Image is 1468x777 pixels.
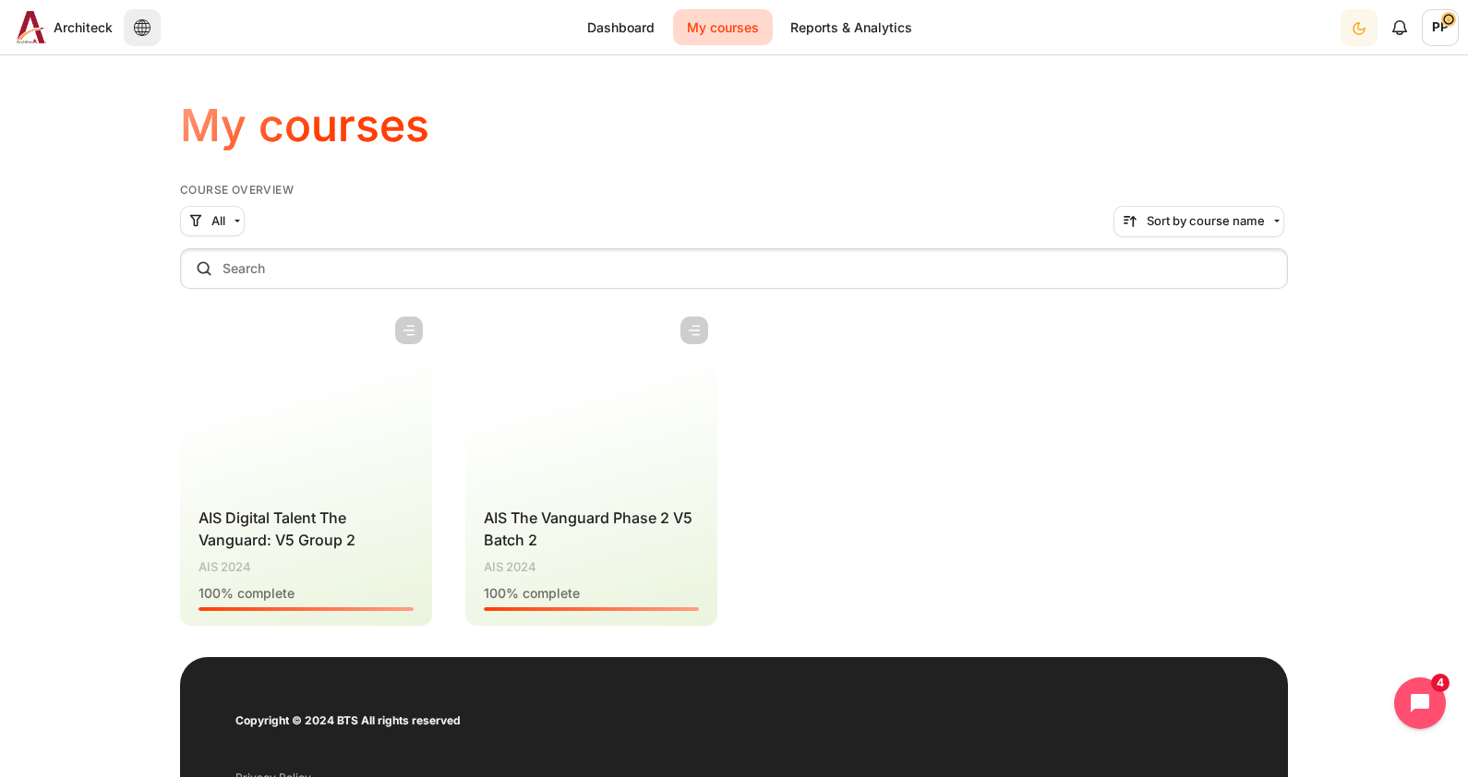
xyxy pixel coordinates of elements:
span: All [211,212,225,231]
button: Sorting drop-down menu [1113,206,1284,237]
a: AIS Digital Talent The Vanguard: V5 Group 2 [199,508,355,549]
span: PP [1422,9,1459,46]
button: Light Mode Dark Mode [1341,9,1378,46]
div: % complete [199,583,414,603]
span: Sort by course name [1147,212,1265,231]
span: 100 [484,585,506,601]
a: My courses [673,9,773,45]
button: Languages [124,9,161,46]
input: Search [180,248,1288,289]
a: Dashboard [573,9,668,45]
h1: My courses [180,97,429,154]
span: Architeck [54,18,113,37]
a: Reports & Analytics [776,9,926,45]
strong: Copyright © 2024 BTS All rights reserved [235,713,461,727]
div: Dark Mode [1342,8,1376,46]
div: Show notification window with no new notifications [1381,9,1418,46]
span: AIS 2024 [484,558,536,577]
div: Course overview controls [180,206,1288,293]
h5: Course overview [180,183,1288,197]
span: 100 [199,585,221,601]
div: % complete [484,583,699,603]
a: User menu [1422,9,1459,46]
img: Architeck [17,11,46,43]
button: Grouping drop-down menu [180,206,245,237]
a: Architeck Architeck [9,11,113,43]
a: AIS The Vanguard Phase 2 V5 Batch 2 [484,508,692,549]
span: AIS 2024 [199,558,251,577]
